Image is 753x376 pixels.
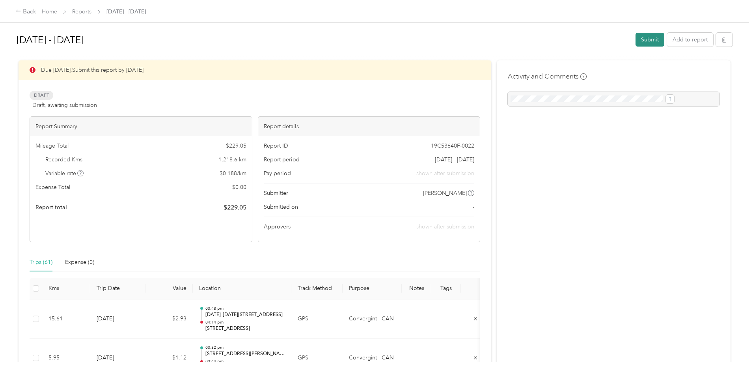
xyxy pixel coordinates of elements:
[35,183,70,191] span: Expense Total
[35,142,69,150] span: Mileage Total
[709,332,753,376] iframe: Everlance-gr Chat Button Frame
[205,311,285,318] p: [DATE]–[DATE][STREET_ADDRESS]
[343,299,402,339] td: Convergint - CAN
[106,7,146,16] span: [DATE] - [DATE]
[90,278,145,299] th: Trip Date
[45,169,84,178] span: Variable rate
[30,117,252,136] div: Report Summary
[30,258,52,267] div: Trips (61)
[42,8,57,15] a: Home
[45,155,82,164] span: Recorded Kms
[90,299,145,339] td: [DATE]
[343,278,402,299] th: Purpose
[16,7,36,17] div: Back
[72,8,91,15] a: Reports
[402,278,431,299] th: Notes
[416,223,474,230] span: shown after submission
[445,354,447,361] span: -
[193,278,291,299] th: Location
[667,33,713,47] button: Add to report
[220,169,246,178] span: $ 0.188 / km
[35,203,67,211] span: Report total
[205,350,285,357] p: [STREET_ADDRESS][PERSON_NAME]
[431,142,474,150] span: 19C53640F-0022
[636,33,664,47] button: Submit
[205,320,285,325] p: 04:14 pm
[264,142,288,150] span: Report ID
[30,91,53,100] span: Draft
[205,306,285,311] p: 03:48 pm
[42,299,90,339] td: 15.61
[435,155,474,164] span: [DATE] - [DATE]
[445,315,447,322] span: -
[264,169,291,178] span: Pay period
[291,299,343,339] td: GPS
[32,101,97,109] span: Draft, awaiting submission
[224,203,246,212] span: $ 229.05
[205,359,285,364] p: 03:44 pm
[205,345,285,350] p: 03:32 pm
[42,278,90,299] th: Kms
[205,325,285,332] p: [STREET_ADDRESS]
[264,223,291,231] span: Approvers
[17,30,630,49] h1: Aug 1 - 31, 2025
[431,278,461,299] th: Tags
[232,183,246,191] span: $ 0.00
[218,155,246,164] span: 1,218.6 km
[65,258,94,267] div: Expense (0)
[291,278,343,299] th: Track Method
[264,189,288,197] span: Submitter
[416,169,474,178] span: shown after submission
[226,142,246,150] span: $ 229.05
[423,189,467,197] span: [PERSON_NAME]
[145,299,193,339] td: $2.93
[19,60,491,80] div: Due [DATE]. Submit this report by [DATE]
[508,71,587,81] h4: Activity and Comments
[473,203,474,211] span: -
[264,203,298,211] span: Submitted on
[258,117,480,136] div: Report details
[264,155,300,164] span: Report period
[145,278,193,299] th: Value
